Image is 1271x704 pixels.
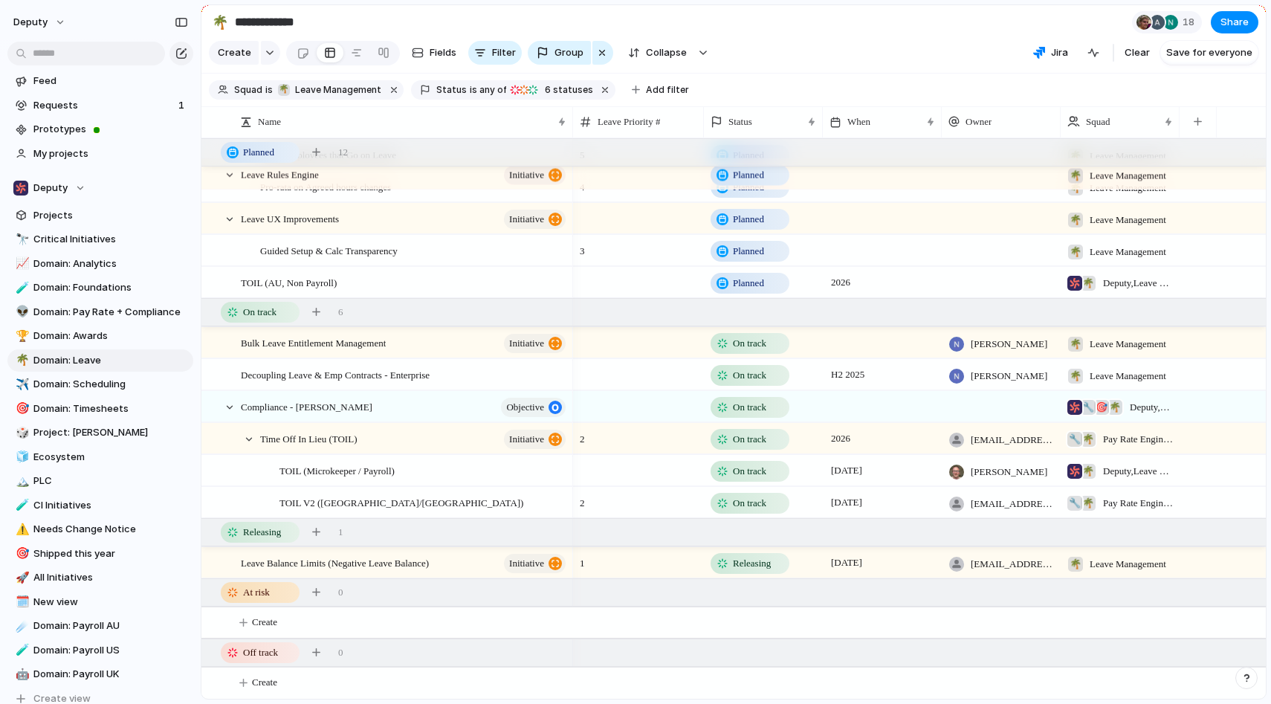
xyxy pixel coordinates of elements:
[243,305,276,320] span: On track
[7,566,193,589] a: 🚀All Initiatives
[338,145,348,160] span: 12
[16,280,26,297] div: 🧪
[1068,337,1083,352] div: 🌴
[243,525,281,540] span: Releasing
[1090,245,1166,259] span: Leave Management
[7,422,193,444] div: 🎲Project: [PERSON_NAME]
[827,554,866,572] span: [DATE]
[241,398,372,415] span: Compliance - [PERSON_NAME]
[7,591,193,613] a: 🗓️New view
[504,165,566,184] button: initiative
[241,366,430,383] span: Decoupling Leave & Emp Contracts - Enterprise
[733,556,771,571] span: Releasing
[7,446,193,468] div: 🧊Ecosystem
[467,82,509,98] button: isany of
[241,554,429,571] span: Leave Balance Limits (Negative Leave Balance)
[1160,41,1258,65] button: Save for everyone
[1220,15,1249,30] span: Share
[33,122,188,137] span: Prototypes
[1081,400,1096,415] div: 🔧
[16,618,26,635] div: ☄️
[7,177,193,199] button: Deputy
[7,663,193,685] a: 🤖Domain: Payroll UK
[252,615,277,630] span: Create
[477,83,506,97] span: any of
[33,643,188,658] span: Domain: Payroll US
[504,554,566,573] button: initiative
[733,368,766,383] span: On track
[528,41,591,65] button: Group
[13,425,28,440] button: 🎲
[13,256,28,271] button: 📈
[33,329,188,343] span: Domain: Awards
[619,41,694,65] button: Collapse
[847,114,870,129] span: When
[827,462,866,479] span: [DATE]
[33,450,188,465] span: Ecosystem
[33,425,188,440] span: Project: [PERSON_NAME]
[260,430,357,447] span: Time Off In Lieu (TOIL)
[966,114,992,129] span: Owner
[178,98,187,113] span: 1
[971,557,1054,572] span: [EMAIL_ADDRESS][DOMAIN_NAME]
[733,276,764,291] span: Planned
[1211,11,1258,33] button: Share
[7,70,193,92] a: Feed
[33,280,188,295] span: Domain: Foundations
[241,165,319,182] span: Leave Rules Engine
[13,15,48,30] span: deputy
[16,376,26,393] div: ✈️
[16,400,26,417] div: 🎯
[1068,181,1083,196] div: 🌴
[509,333,544,354] span: initiative
[218,45,251,60] span: Create
[827,494,866,511] span: [DATE]
[1081,276,1096,291] div: 🌴
[1090,337,1166,352] span: Leave Management
[338,585,343,600] span: 0
[492,45,516,60] span: Filter
[16,642,26,659] div: 🧪
[7,118,193,141] a: Prototypes
[1081,464,1096,479] div: 🌴
[574,548,703,571] span: 1
[509,553,544,574] span: initiative
[470,83,477,97] span: is
[1094,400,1109,415] div: 🎯
[728,114,752,129] span: Status
[7,228,193,251] a: 🔭Critical Initiatives
[506,397,544,418] span: objective
[971,465,1047,479] span: [PERSON_NAME]
[262,82,276,98] button: is
[13,667,28,682] button: 🤖
[7,518,193,540] div: ⚠️Needs Change Notice
[33,305,188,320] span: Domain: Pay Rate + Compliance
[1130,400,1173,415] span: Deputy , Pay Rate Engine , Scheduling , Leave Management
[33,181,68,196] span: Deputy
[33,595,188,610] span: New view
[971,369,1047,384] span: [PERSON_NAME]
[16,593,26,610] div: 🗓️
[733,244,764,259] span: Planned
[7,470,193,492] a: 🏔️PLC
[252,675,277,690] span: Create
[209,41,259,65] button: Create
[13,329,28,343] button: 🏆
[623,80,698,100] button: Add filter
[7,325,193,347] a: 🏆Domain: Awards
[1119,41,1156,65] button: Clear
[33,208,188,223] span: Projects
[33,256,188,271] span: Domain: Analytics
[7,349,193,372] a: 🌴Domain: Leave
[1086,114,1110,129] span: Squad
[16,255,26,272] div: 📈
[1103,464,1173,479] span: Deputy , Leave Management
[241,334,386,351] span: Bulk Leave Entitlement Management
[33,474,188,488] span: PLC
[13,401,28,416] button: 🎯
[258,114,281,129] span: Name
[33,619,188,633] span: Domain: Payroll AU
[16,448,26,465] div: 🧊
